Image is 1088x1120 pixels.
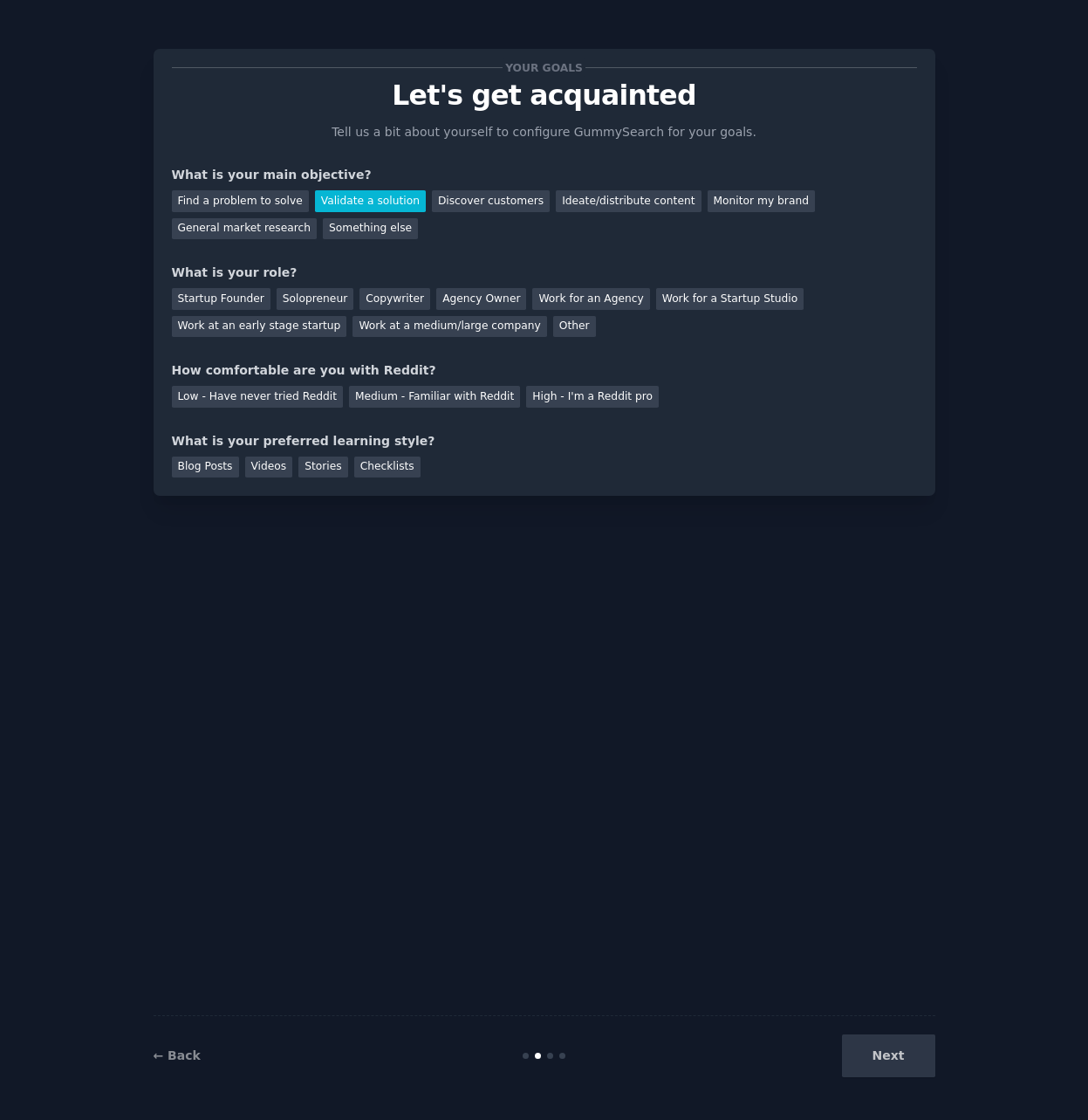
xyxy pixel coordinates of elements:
div: Other [553,316,596,338]
div: General market research [172,218,318,240]
div: Agency Owner [436,288,526,310]
div: Medium - Familiar with Reddit [349,386,520,408]
div: Startup Founder [172,288,270,310]
div: What is your preferred learning style? [172,432,917,450]
div: Checklists [354,457,421,478]
div: Blog Posts [172,457,239,478]
div: Discover customers [432,190,550,212]
div: Work for a Startup Studio [656,288,804,310]
div: Validate a solution [315,190,426,212]
div: Videos [245,457,293,478]
div: What is your role? [172,264,917,282]
div: Solopreneur [277,288,353,310]
div: Work for an Agency [532,288,649,310]
div: Find a problem to solve [172,190,309,212]
div: Copywriter [359,288,430,310]
span: Your goals [503,58,586,77]
div: Stories [298,457,347,478]
div: How comfortable are you with Reddit? [172,361,917,380]
div: What is your main objective? [172,166,917,184]
div: Low - Have never tried Reddit [172,386,343,408]
a: ← Back [154,1048,201,1062]
div: High - I'm a Reddit pro [526,386,659,408]
div: Work at an early stage startup [172,316,347,338]
p: Let's get acquainted [172,80,917,111]
div: Work at a medium/large company [352,316,546,338]
div: Monitor my brand [708,190,815,212]
div: Something else [323,218,418,240]
p: Tell us a bit about yourself to configure GummySearch for your goals. [325,123,764,141]
div: Ideate/distribute content [556,190,701,212]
